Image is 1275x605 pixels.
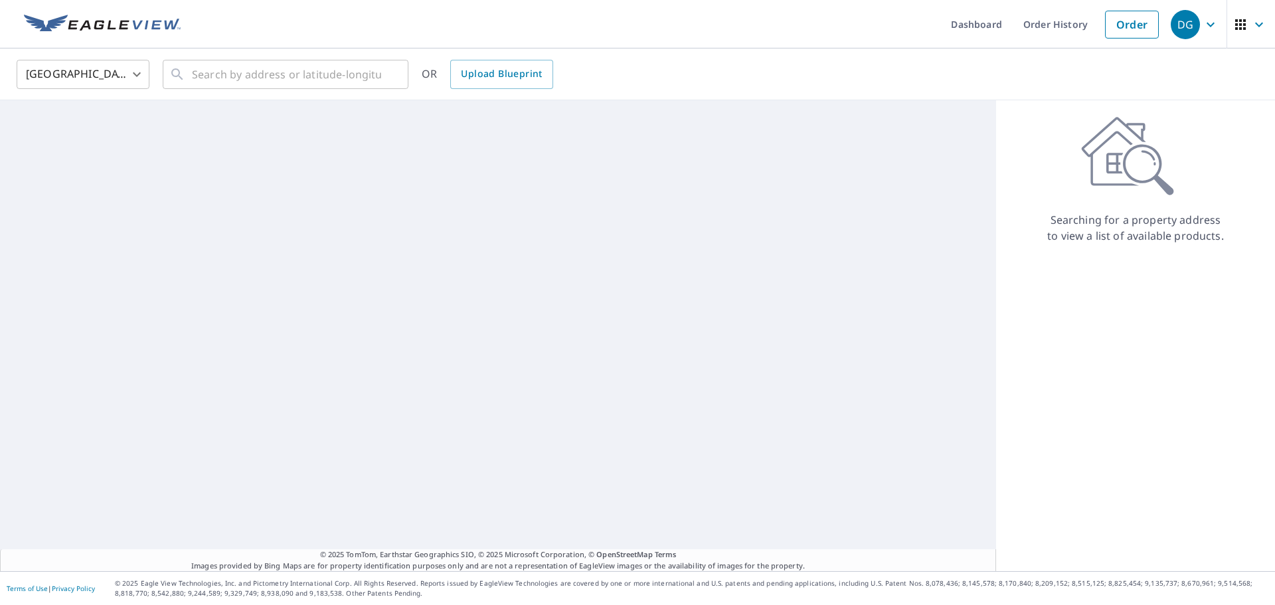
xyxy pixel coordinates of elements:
[1047,212,1225,244] p: Searching for a property address to view a list of available products.
[192,56,381,93] input: Search by address or latitude-longitude
[450,60,552,89] a: Upload Blueprint
[596,549,652,559] a: OpenStreetMap
[320,549,677,561] span: © 2025 TomTom, Earthstar Geographics SIO, © 2025 Microsoft Corporation, ©
[1171,10,1200,39] div: DG
[461,66,542,82] span: Upload Blueprint
[7,584,48,593] a: Terms of Use
[1105,11,1159,39] a: Order
[655,549,677,559] a: Terms
[24,15,181,35] img: EV Logo
[115,578,1268,598] p: © 2025 Eagle View Technologies, Inc. and Pictometry International Corp. All Rights Reserved. Repo...
[17,56,149,93] div: [GEOGRAPHIC_DATA]
[7,584,95,592] p: |
[422,60,553,89] div: OR
[52,584,95,593] a: Privacy Policy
